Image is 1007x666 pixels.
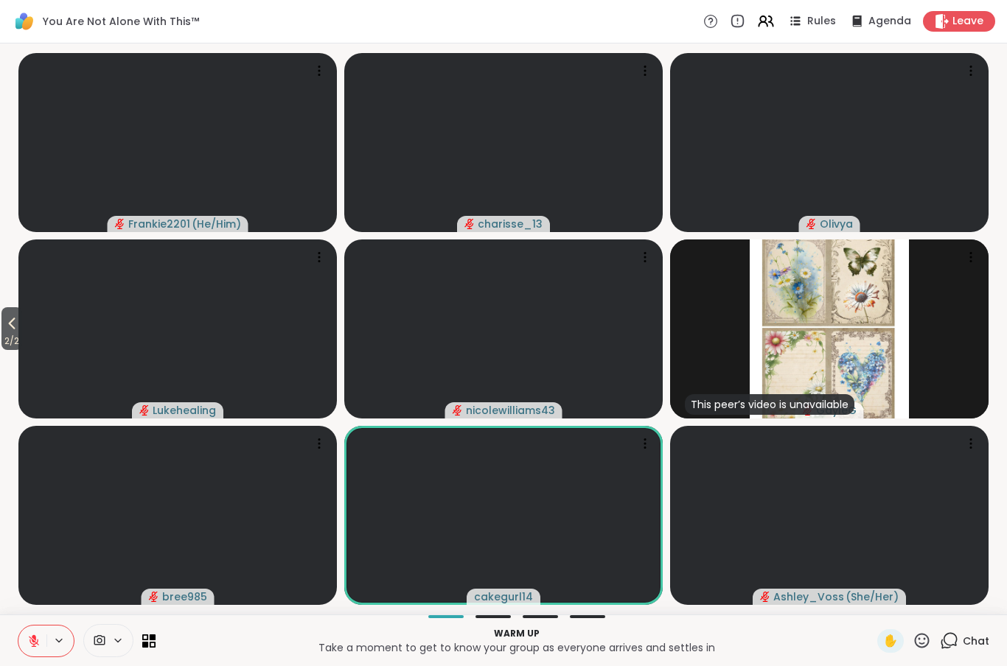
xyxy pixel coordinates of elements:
[820,217,853,231] span: Olivya
[952,14,983,29] span: Leave
[478,217,543,231] span: charisse_13
[773,589,844,604] span: Ashley_Voss
[164,640,868,655] p: Take a moment to get to know your group as everyone arrives and settles in
[192,217,241,231] span: ( He/Him )
[883,632,898,650] span: ✋
[807,14,836,29] span: Rules
[963,634,989,648] span: Chat
[846,589,899,604] span: ( She/Her )
[685,394,854,415] div: This peer’s video is unavailable
[750,239,909,418] img: GayleG
[149,592,159,602] span: audio-muted
[1,332,22,350] span: 2 / 2
[474,589,533,604] span: cakegurl14
[868,14,911,29] span: Agenda
[1,307,22,350] button: 2/2
[760,592,770,602] span: audio-muted
[43,14,199,29] span: You Are Not Alone With This™
[164,627,868,640] p: Warm up
[466,403,555,418] span: nicolewilliams43
[128,217,190,231] span: Frankie2201
[139,405,150,416] span: audio-muted
[162,589,207,604] span: bree985
[453,405,463,416] span: audio-muted
[115,219,125,229] span: audio-muted
[12,9,37,34] img: ShareWell Logomark
[153,403,216,418] span: Lukehealing
[464,219,475,229] span: audio-muted
[806,219,817,229] span: audio-muted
